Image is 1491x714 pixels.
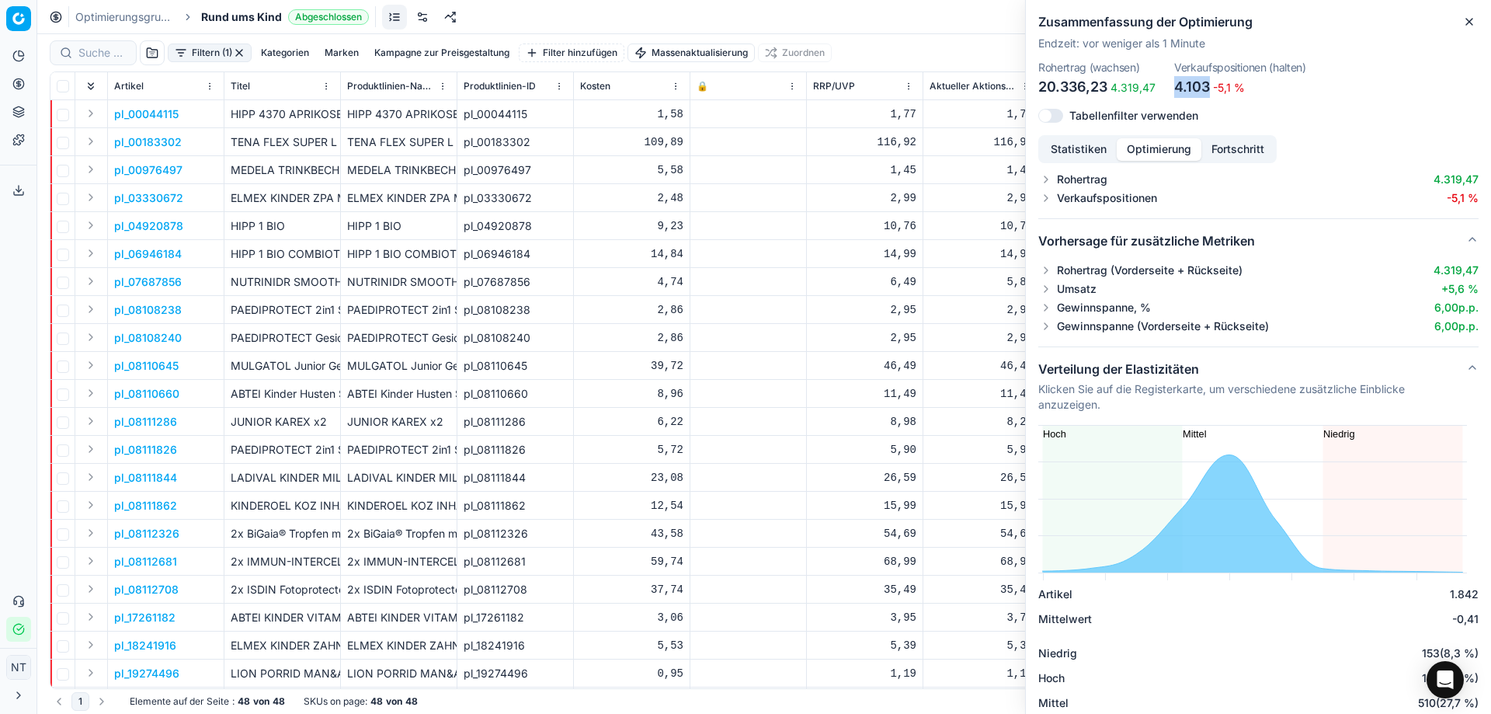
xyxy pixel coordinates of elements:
button: pl_08112326 [114,526,179,542]
div: 116,92 [930,134,1033,150]
p: pl_03330672 [114,190,183,206]
a: Optimierungsgruppen [75,9,175,25]
button: pl_06946184 [114,246,182,262]
button: Kategorien [255,44,315,62]
div: 2,86 [580,302,683,318]
dt: Rohertrag (wachsen) [1038,62,1156,73]
button: pl_08110660 [114,386,179,402]
p: pl_08111286 [114,414,177,430]
div: HIPP 4370 APRIKOSE I APFEL [347,106,450,122]
div: 11,49 [813,386,916,402]
div: 109,89 [580,134,683,150]
button: Verteilung der ElastizitätenKlicken Sie auf die Registerkarte, um verschiedene zusätzliche Einbli... [1038,347,1479,425]
h5: Verteilung der Elastizitäten [1038,360,1454,378]
span: 6,00p.p. [1434,319,1479,333]
div: pl_19274496 [464,666,567,681]
span: Rund ums KindAbgeschlossen [201,9,369,25]
div: PAEDIPROTECT 2in1 Shampoo & Waschlotion, 200ml x2 [347,442,450,458]
div: 14,99 [813,246,916,262]
button: Expand [82,328,100,347]
button: Expand [82,104,100,123]
span: +5,6 % [1441,282,1479,295]
p: NUTRINIDR SMOOTHIE ROT FRU [231,274,334,290]
div: JUNIOR KAREX x2 [347,414,450,430]
div: 8,29 [930,414,1033,430]
div: 35,49 [930,582,1033,597]
p: PAEDIPROTECT 2in1 Shampoo & Waschlotion, 200ml [231,302,334,318]
span: 4.319,47 [1434,263,1479,277]
span: 🔒 [697,80,708,92]
div: Vorhersage für zusätzliche Metriken [1038,263,1479,347]
div: 43,58 [580,526,683,542]
div: 2,99 [930,190,1033,206]
div: 5,90 [930,442,1033,458]
div: 10,76 [813,218,916,234]
button: pl_07687856 [114,274,182,290]
span: 4.103 [1174,78,1210,95]
div: 14,99 [930,246,1033,262]
div: pl_07687856 [464,274,567,290]
div: 2,95 [813,330,916,346]
button: Go to next page [92,692,111,711]
text: Mittel [1183,428,1207,440]
div: pl_18241916 [464,638,567,653]
div: MEDELA TRINKBECHER [347,162,450,178]
div: 2x BiGaia® Tropfen mit Vitamin D3 [347,526,450,542]
span: 153 ( 8,3 % ) [1422,646,1479,661]
div: 2,86 [580,330,683,346]
button: Filtern (1) [168,44,252,62]
span: 20.336,23 [1038,78,1107,95]
span: 1.842 [1450,587,1479,602]
p: pl_00183302 [114,134,182,150]
div: 5,39 [813,638,916,653]
div: pl_08111286 [464,414,567,430]
div: ABTEI Kinder Husten Saft Eibisch und Honig Doppelpack [347,386,450,402]
div: 59,74 [580,554,683,569]
button: Expand [82,384,100,402]
span: Artikel [114,80,144,92]
p: pl_08110645 [114,358,179,374]
div: 15,99 [930,498,1033,514]
span: Elemente auf der Seite [130,695,229,708]
p: HIPP 1 BIO COMBIOTIK [231,246,334,262]
strong: von [253,695,269,708]
div: 68,99 [930,554,1033,569]
button: pl_08111826 [114,442,177,458]
p: pl_04920878 [114,218,183,234]
span: Mittelwert [1038,611,1092,627]
button: pl_08112708 [114,582,179,597]
span: Gewinnspanne, % [1057,300,1151,315]
div: 0,95 [580,666,683,681]
div: 1,45 [813,162,916,178]
p: pl_08108238 [114,302,182,318]
p: ELMEX KINDER ZAHNPASTA 2-6 [231,638,334,653]
button: pl_18241916 [114,638,176,653]
button: pl_08111862 [114,498,177,514]
span: Verkaufspositionen [1057,190,1157,206]
button: Fortschritt [1201,138,1274,161]
h2: Zusammenfassung der Optimierung [1038,12,1479,31]
p: Klicken Sie auf die Registerkarte, um verschiedene zusätzliche Einblicke anzuzeigen. [1038,381,1454,413]
p: 2x IMMUN-INTERCELL für Kinder [PERSON_NAME].verä.Wst.-Frs. [231,554,334,569]
div: 1,19 [813,666,916,681]
div: 8,98 [813,414,916,430]
span: Niedrig [1038,646,1077,661]
div: 54,69 [813,526,916,542]
button: Filter hinzufügen [519,44,624,62]
span: -5,1 % [1447,191,1479,204]
span: Hoch [1038,670,1065,686]
button: Zuordnen [758,44,832,62]
span: -0,41 [1452,611,1479,627]
div: 5,39 [930,638,1033,653]
text: Hoch [1043,428,1066,440]
p: JUNIOR KAREX x2 [231,414,334,430]
span: NT [7,656,30,679]
button: Go to previous page [50,692,68,711]
button: Expand [82,580,100,598]
button: pl_00976497 [114,162,182,178]
span: Artikel [1038,587,1072,602]
dt: Verkaufspositionen (halten) [1174,62,1306,73]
